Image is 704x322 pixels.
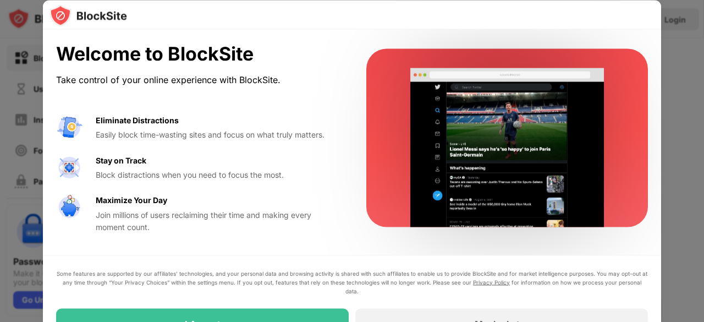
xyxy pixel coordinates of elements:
[96,194,167,206] div: Maximize Your Day
[56,72,340,88] div: Take control of your online experience with BlockSite.
[56,114,82,140] img: value-avoid-distractions.svg
[56,194,82,221] img: value-safe-time.svg
[56,154,82,181] img: value-focus.svg
[96,154,146,166] div: Stay on Track
[56,269,648,295] div: Some features are supported by our affiliates’ technologies, and your personal data and browsing ...
[96,129,340,141] div: Easily block time-wasting sites and focus on what truly matters.
[473,279,510,285] a: Privacy Policy
[50,4,127,26] img: logo-blocksite.svg
[96,168,340,181] div: Block distractions when you need to focus the most.
[56,43,340,66] div: Welcome to BlockSite
[96,209,340,233] div: Join millions of users reclaiming their time and making every moment count.
[96,114,179,126] div: Eliminate Distractions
